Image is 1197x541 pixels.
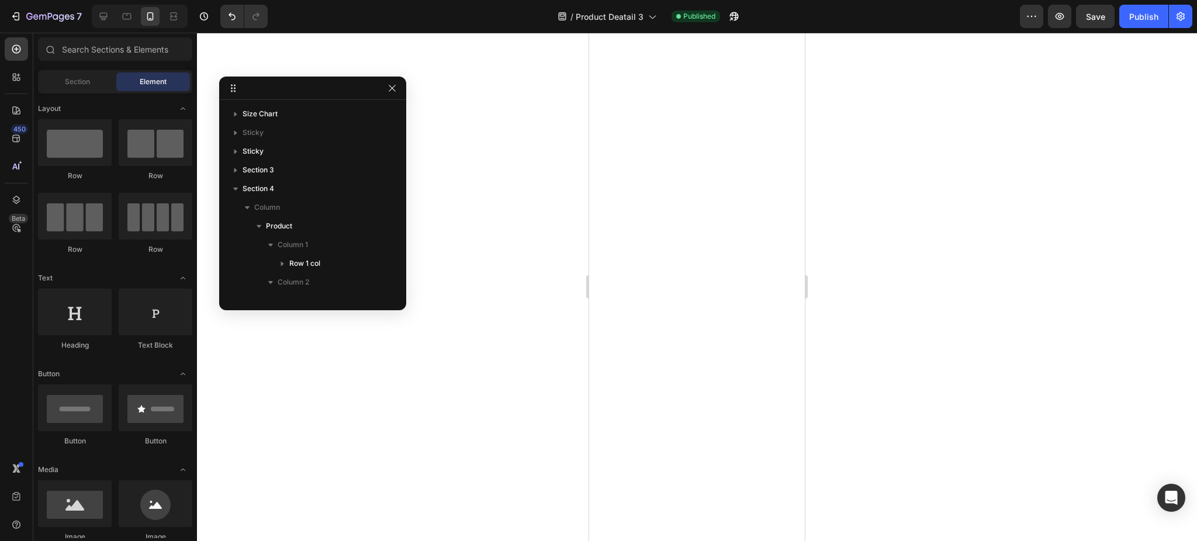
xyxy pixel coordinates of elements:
[1119,5,1168,28] button: Publish
[38,273,53,283] span: Text
[119,340,192,351] div: Text Block
[38,369,60,379] span: Button
[243,164,274,176] span: Section 3
[65,77,90,87] span: Section
[9,214,28,223] div: Beta
[683,11,715,22] span: Published
[174,99,192,118] span: Toggle open
[1076,5,1115,28] button: Save
[38,464,58,475] span: Media
[243,183,274,195] span: Section 4
[576,11,644,23] span: Product Deatail 3
[243,127,264,138] span: Sticky
[1086,12,1105,22] span: Save
[119,171,192,181] div: Row
[289,258,320,269] span: Row 1 col
[243,108,278,120] span: Size Chart
[119,244,192,255] div: Row
[11,124,28,134] div: 450
[1157,484,1185,512] div: Open Intercom Messenger
[589,33,805,541] iframe: Design area
[38,171,112,181] div: Row
[140,77,167,87] span: Element
[220,5,268,28] div: Undo/Redo
[278,276,309,288] span: Column 2
[174,269,192,287] span: Toggle open
[38,436,112,446] div: Button
[38,103,61,114] span: Layout
[174,365,192,383] span: Toggle open
[278,239,308,251] span: Column 1
[77,9,82,23] p: 7
[289,295,320,307] span: Row 1 col
[266,220,292,232] span: Product
[38,37,192,61] input: Search Sections & Elements
[570,11,573,23] span: /
[174,460,192,479] span: Toggle open
[38,340,112,351] div: Heading
[1129,11,1158,23] div: Publish
[38,244,112,255] div: Row
[5,5,87,28] button: 7
[119,436,192,446] div: Button
[254,202,280,213] span: Column
[243,145,264,157] span: Sticky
